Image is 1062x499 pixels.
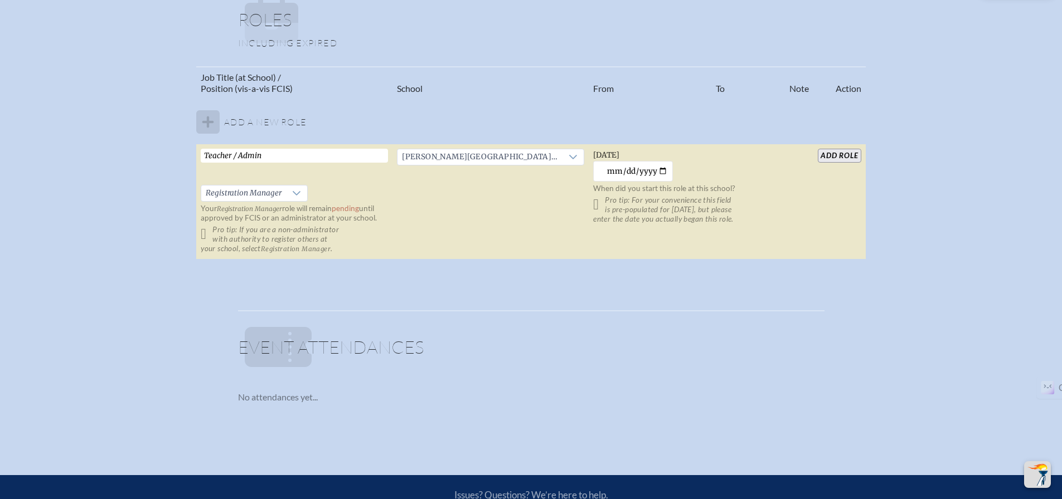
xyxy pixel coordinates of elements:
[1026,463,1049,486] img: To the top
[813,67,865,99] th: Action
[785,67,813,99] th: Note
[238,338,825,365] h1: Event Attendances
[261,245,331,253] span: Registration Manager
[196,67,392,99] th: Job Title (at School) / Position (vis-a-vis FCIS)
[238,392,825,403] p: No attendances yet...
[201,225,388,253] p: Pro tip: If you are a non-administrator with authority to register others at your school, select .
[593,150,619,160] span: [DATE]
[238,37,825,48] p: Including expired
[593,184,780,193] p: When did you start this role at this school?
[201,185,286,201] span: Registration Manager
[711,67,785,99] th: To
[589,67,711,99] th: From
[217,205,282,213] span: Registration Manager
[201,204,388,223] p: Your role will remain until approved by FCIS or an administrator at your school.
[818,149,861,163] input: add Role
[238,11,825,37] h1: Roles
[201,149,388,163] input: Job Title, eg, Science Teacher, 5th Grade
[332,204,359,213] span: pending
[593,195,780,224] p: Pro tip: For your convenience this field is pre-populated for [DATE], but please enter the date y...
[397,149,562,165] span: Pace Brantley School (Longwood)
[392,67,589,99] th: School
[1024,461,1051,488] button: Scroll Top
